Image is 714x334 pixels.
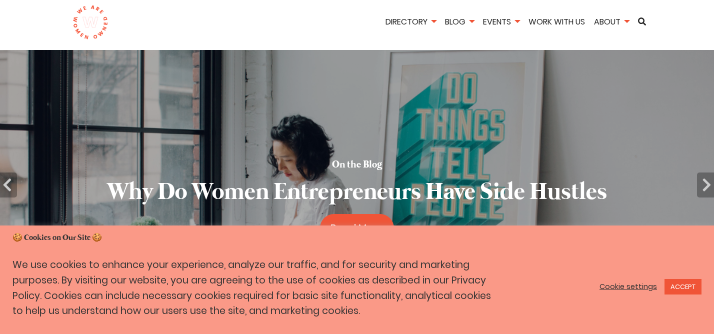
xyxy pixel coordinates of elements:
[382,15,439,30] li: Directory
[664,279,701,294] a: ACCEPT
[525,16,588,27] a: Work With Us
[441,15,477,30] li: Blog
[332,158,382,172] h5: On the Blog
[590,16,632,27] a: About
[72,5,108,40] img: logo
[479,16,523,27] a: Events
[107,176,607,209] h2: Why Do Women Entrepreneurs Have Side Hustles
[634,17,649,25] a: Search
[599,282,657,291] a: Cookie settings
[590,15,632,30] li: About
[320,214,394,242] a: Read More
[12,232,701,243] h5: 🍪 Cookies on Our Site 🍪
[382,16,439,27] a: Directory
[12,257,495,319] p: We use cookies to enhance your experience, analyze our traffic, and for security and marketing pu...
[441,16,477,27] a: Blog
[479,15,523,30] li: Events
